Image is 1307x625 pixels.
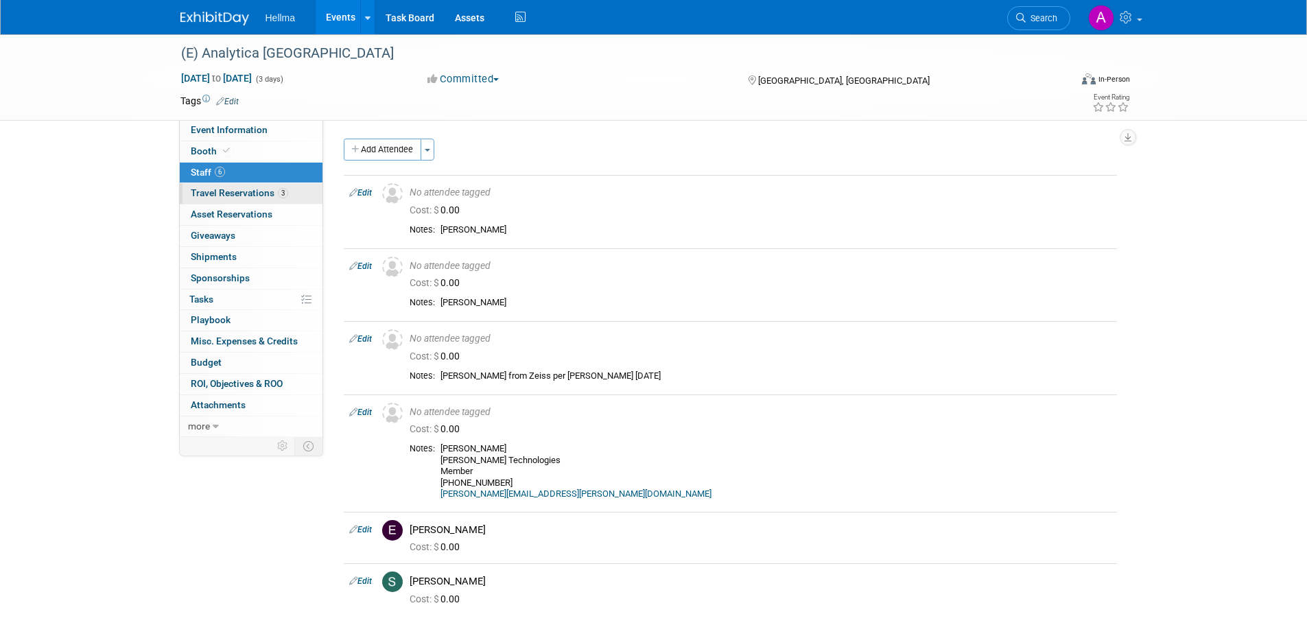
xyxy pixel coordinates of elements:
[176,41,1050,66] div: (E) Analytica [GEOGRAPHIC_DATA]
[989,71,1131,92] div: Event Format
[180,416,322,437] a: more
[440,443,1111,500] div: [PERSON_NAME] [PERSON_NAME] Technologies Member [PHONE_NUMBER]
[180,120,322,141] a: Event Information
[180,163,322,183] a: Staff6
[410,593,440,604] span: Cost: $
[440,370,1111,382] div: [PERSON_NAME] from Zeiss per [PERSON_NAME] [DATE]
[266,12,296,23] span: Hellma
[410,370,435,381] div: Notes:
[382,329,403,350] img: Unassigned-User-Icon.png
[180,12,249,25] img: ExhibitDay
[294,437,322,455] td: Toggle Event Tabs
[180,183,322,204] a: Travel Reservations3
[382,403,403,423] img: Unassigned-User-Icon.png
[410,523,1111,536] div: [PERSON_NAME]
[191,251,237,262] span: Shipments
[382,571,403,592] img: S.jpg
[1092,94,1129,101] div: Event Rating
[410,541,465,552] span: 0.00
[191,167,225,178] span: Staff
[215,167,225,177] span: 6
[188,421,210,432] span: more
[410,443,435,454] div: Notes:
[410,423,465,434] span: 0.00
[410,277,440,288] span: Cost: $
[189,294,213,305] span: Tasks
[410,593,465,604] span: 0.00
[180,204,322,225] a: Asset Reservations
[410,260,1111,272] div: No attendee tagged
[255,75,283,84] span: (3 days)
[1007,6,1070,30] a: Search
[382,183,403,204] img: Unassigned-User-Icon.png
[349,334,372,344] a: Edit
[349,576,372,586] a: Edit
[410,224,435,235] div: Notes:
[410,277,465,288] span: 0.00
[410,204,440,215] span: Cost: $
[382,257,403,277] img: Unassigned-User-Icon.png
[440,488,711,499] a: [PERSON_NAME][EMAIL_ADDRESS][PERSON_NAME][DOMAIN_NAME]
[423,72,504,86] button: Committed
[191,209,272,220] span: Asset Reservations
[180,290,322,310] a: Tasks
[223,147,230,154] i: Booth reservation complete
[1088,5,1114,31] img: Amanda Moreno
[180,374,322,394] a: ROI, Objectives & ROO
[278,188,288,198] span: 3
[410,406,1111,418] div: No attendee tagged
[349,261,372,271] a: Edit
[758,75,930,86] span: [GEOGRAPHIC_DATA], [GEOGRAPHIC_DATA]
[191,335,298,346] span: Misc. Expenses & Credits
[410,204,465,215] span: 0.00
[382,520,403,541] img: E.jpg
[180,226,322,246] a: Giveaways
[410,541,440,552] span: Cost: $
[349,525,372,534] a: Edit
[440,297,1111,309] div: [PERSON_NAME]
[1026,13,1057,23] span: Search
[410,575,1111,588] div: [PERSON_NAME]
[410,351,440,362] span: Cost: $
[440,224,1111,236] div: [PERSON_NAME]
[191,357,222,368] span: Budget
[210,73,223,84] span: to
[180,247,322,268] a: Shipments
[410,297,435,308] div: Notes:
[1098,74,1130,84] div: In-Person
[349,408,372,417] a: Edit
[180,310,322,331] a: Playbook
[410,333,1111,345] div: No attendee tagged
[180,395,322,416] a: Attachments
[180,353,322,373] a: Budget
[191,272,250,283] span: Sponsorships
[349,188,372,198] a: Edit
[191,124,268,135] span: Event Information
[191,145,233,156] span: Booth
[191,399,246,410] span: Attachments
[344,139,421,161] button: Add Attendee
[180,72,252,84] span: [DATE] [DATE]
[191,187,288,198] span: Travel Reservations
[410,187,1111,199] div: No attendee tagged
[180,141,322,162] a: Booth
[180,268,322,289] a: Sponsorships
[410,351,465,362] span: 0.00
[191,378,283,389] span: ROI, Objectives & ROO
[180,331,322,352] a: Misc. Expenses & Credits
[191,230,235,241] span: Giveaways
[191,314,231,325] span: Playbook
[271,437,295,455] td: Personalize Event Tab Strip
[410,423,440,434] span: Cost: $
[216,97,239,106] a: Edit
[1082,73,1096,84] img: Format-Inperson.png
[180,94,239,108] td: Tags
